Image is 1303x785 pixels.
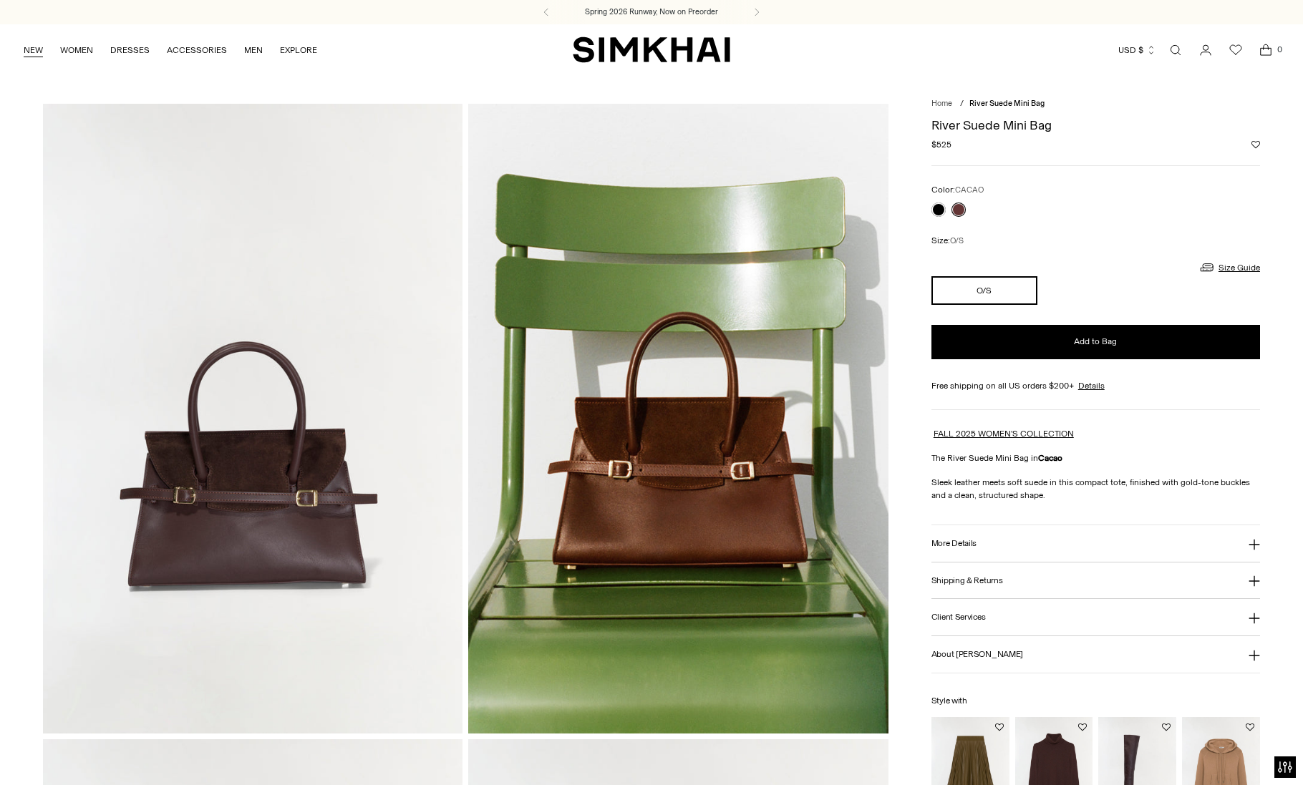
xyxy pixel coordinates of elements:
a: Go to the account page [1191,36,1220,64]
div: Free shipping on all US orders $200+ [931,379,1260,392]
a: EXPLORE [280,34,317,66]
a: DRESSES [110,34,150,66]
a: NEW [24,34,43,66]
p: Sleek leather meets soft suede in this compact tote, finished with gold-tone buckles and a clean,... [931,476,1260,502]
button: About [PERSON_NAME] [931,636,1260,673]
button: Add to Wishlist [1162,723,1171,731]
span: O/S [950,236,964,245]
img: River Suede Mini Bag [468,104,888,733]
span: 0 [1273,43,1286,56]
a: Wishlist [1221,36,1250,64]
a: MEN [244,34,263,66]
a: ACCESSORIES [167,34,227,66]
label: Color: [931,183,984,197]
h6: Style with [931,696,1260,706]
a: WOMEN [60,34,93,66]
span: River Suede Mini Bag [969,99,1045,108]
h1: River Suede Mini Bag [931,119,1260,132]
div: / [960,98,964,110]
nav: breadcrumbs [931,98,1260,110]
h3: Shipping & Returns [931,576,1003,585]
button: Shipping & Returns [931,562,1260,599]
iframe: Sign Up via Text for Offers [11,731,144,774]
span: $525 [931,138,951,151]
button: Client Services [931,599,1260,635]
h3: More Details [931,539,977,548]
button: Add to Wishlist [995,723,1004,731]
button: Add to Wishlist [1251,140,1260,149]
button: Add to Wishlist [1246,723,1254,731]
button: O/S [931,276,1037,305]
a: Open cart modal [1251,36,1280,64]
span: CACAO [955,185,984,195]
a: Open search modal [1161,36,1190,64]
button: USD $ [1118,34,1156,66]
a: Size Guide [1198,258,1260,276]
a: Details [1078,379,1105,392]
a: Spring 2026 Runway, Now on Preorder [585,6,718,18]
button: More Details [931,525,1260,562]
label: Size: [931,234,964,248]
span: Add to Bag [1074,336,1117,348]
button: Add to Wishlist [1078,723,1087,731]
a: Home [931,99,952,108]
h3: Client Services [931,613,986,622]
h3: About [PERSON_NAME] [931,650,1023,659]
button: Add to Bag [931,325,1260,359]
a: FALL 2025 WOMEN'S COLLECTION [934,429,1074,439]
a: SIMKHAI [573,36,730,64]
strong: Cacao [1038,453,1062,463]
img: River Suede Mini Bag [43,104,462,733]
p: The River Suede Mini Bag in [931,452,1260,464]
